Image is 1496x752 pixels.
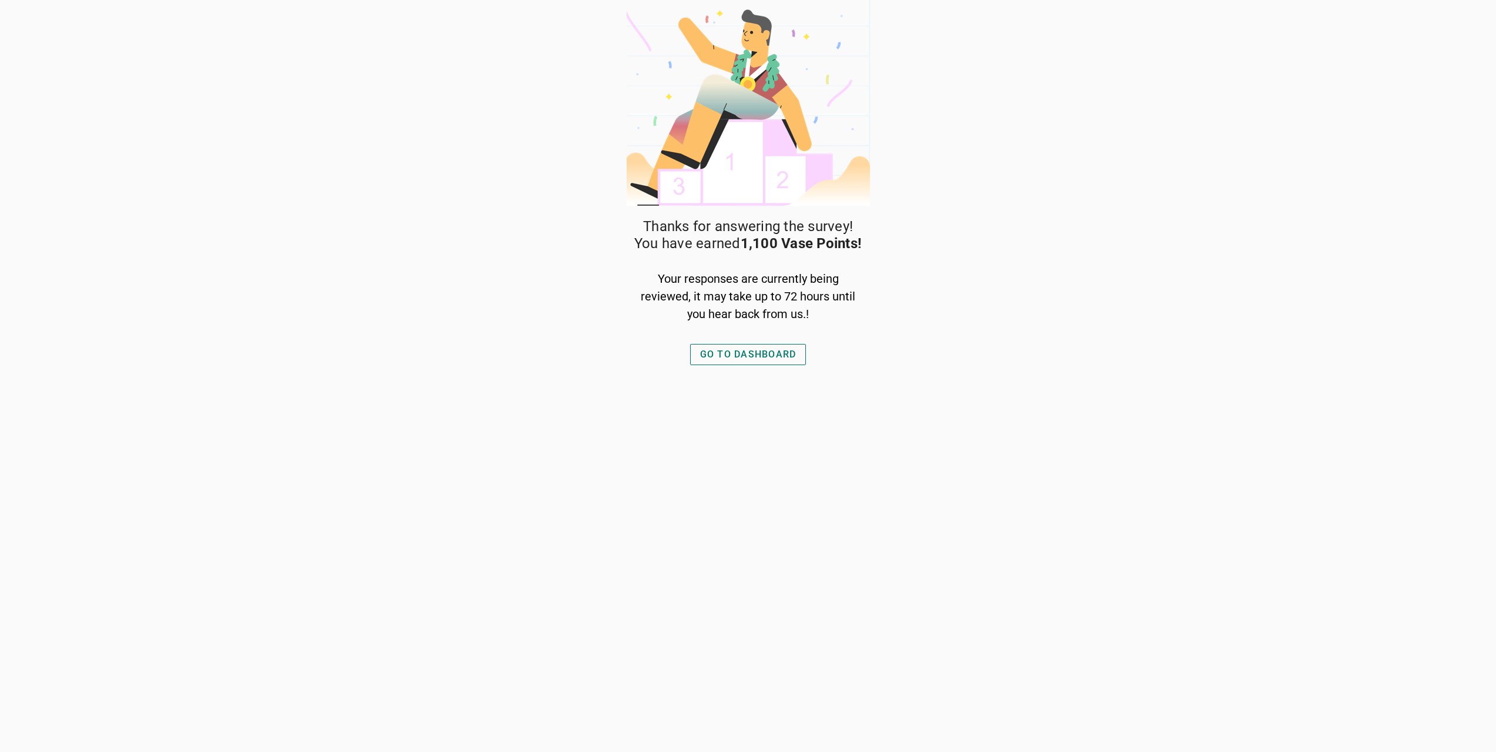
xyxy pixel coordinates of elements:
[700,347,796,362] div: GO TO DASHBOARD
[634,235,862,252] span: You have earned
[643,218,853,235] span: Thanks for answering the survey!
[690,344,806,365] button: GO TO DASHBOARD
[741,235,862,252] strong: 1,100 Vase Points!
[639,270,858,323] div: Your responses are currently being reviewed, it may take up to 72 hours until you hear back from ...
